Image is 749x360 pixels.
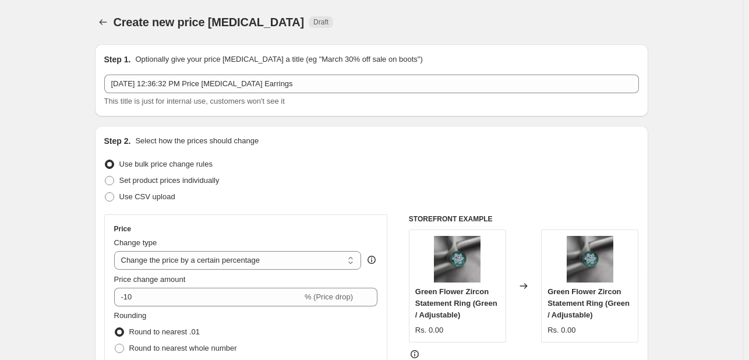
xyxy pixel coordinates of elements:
[434,236,481,283] img: IMG_7959_80x.heic
[114,311,147,320] span: Rounding
[119,176,220,185] span: Set product prices individually
[104,97,285,105] span: This title is just for internal use, customers won't see it
[114,288,302,306] input: -15
[129,327,200,336] span: Round to nearest .01
[313,17,328,27] span: Draft
[119,160,213,168] span: Use bulk price change rules
[129,344,237,352] span: Round to nearest whole number
[119,192,175,201] span: Use CSV upload
[409,214,639,224] h6: STOREFRONT EXAMPLE
[104,75,639,93] input: 30% off holiday sale
[415,287,497,319] span: Green Flower Zircon Statement Ring (Green / Adjustable)
[114,275,186,284] span: Price change amount
[547,287,630,319] span: Green Flower Zircon Statement Ring (Green / Adjustable)
[104,54,131,65] h2: Step 1.
[135,54,422,65] p: Optionally give your price [MEDICAL_DATA] a title (eg "March 30% off sale on boots")
[114,238,157,247] span: Change type
[135,135,259,147] p: Select how the prices should change
[95,14,111,30] button: Price change jobs
[415,324,443,336] div: Rs. 0.00
[114,224,131,234] h3: Price
[104,135,131,147] h2: Step 2.
[305,292,353,301] span: % (Price drop)
[366,254,377,266] div: help
[567,236,613,283] img: IMG_7959_80x.heic
[114,16,305,29] span: Create new price [MEDICAL_DATA]
[547,324,575,336] div: Rs. 0.00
